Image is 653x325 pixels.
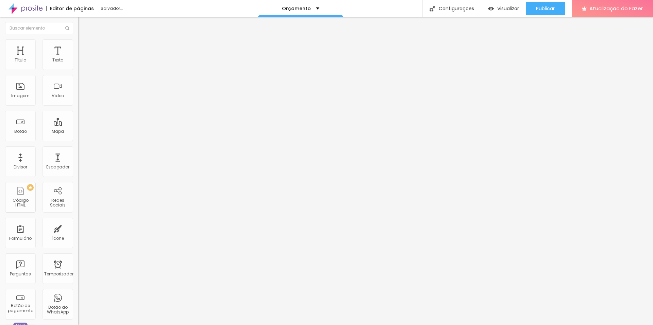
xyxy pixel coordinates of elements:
[46,164,69,170] font: Espaçador
[488,6,494,12] img: view-1.svg
[52,128,64,134] font: Mapa
[47,304,69,315] font: Botão do WhatsApp
[497,5,519,12] font: Visualizar
[8,303,33,313] font: Botão de pagamento
[50,197,66,208] font: Redes Sociais
[13,197,29,208] font: Código HTML
[65,26,69,30] img: Ícone
[14,128,27,134] font: Botão
[282,5,311,12] font: Orçamento
[589,5,643,12] font: Atualização do Fazer
[439,5,474,12] font: Configurações
[52,93,64,98] font: Vídeo
[10,271,31,277] font: Perguntas
[52,57,63,63] font: Texto
[536,5,555,12] font: Publicar
[526,2,565,15] button: Publicar
[5,22,73,34] input: Buscar elemento
[44,271,73,277] font: Temporizador
[481,2,526,15] button: Visualizar
[430,6,435,12] img: Ícone
[9,235,32,241] font: Formulário
[101,5,123,11] font: Salvador...
[78,17,653,325] iframe: Editor
[50,5,94,12] font: Editor de páginas
[15,57,26,63] font: Título
[52,235,64,241] font: Ícone
[14,164,27,170] font: Divisor
[11,93,30,98] font: Imagem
